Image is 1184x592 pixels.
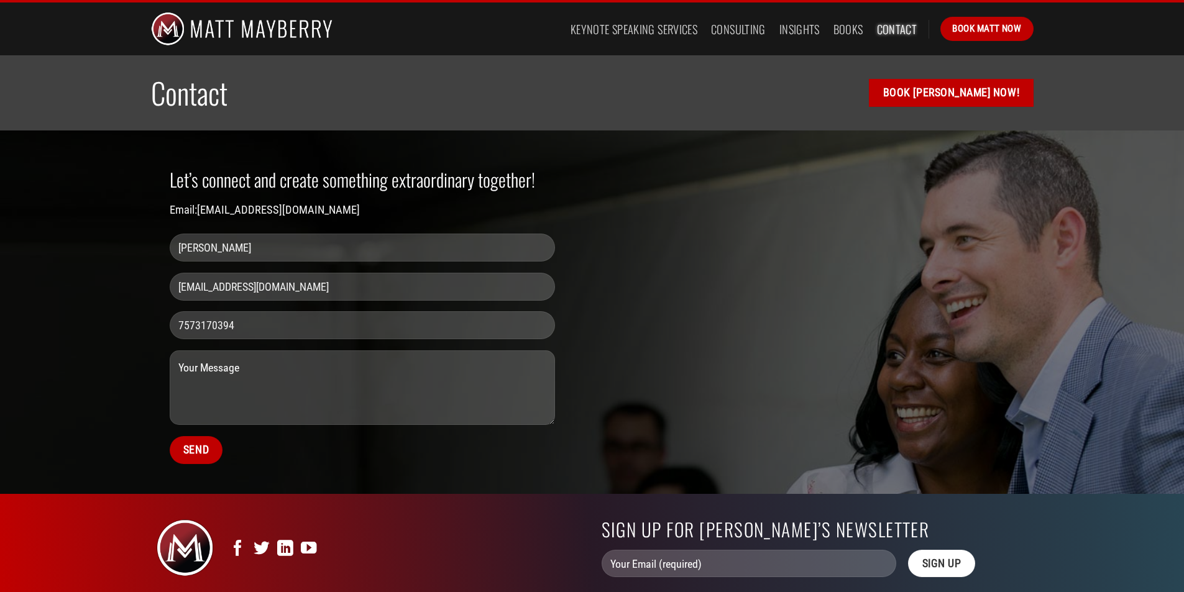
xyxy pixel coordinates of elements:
a: Consulting [711,18,766,40]
a: Books [833,18,863,40]
a: Follow on LinkedIn [277,540,293,558]
a: Follow on Facebook [230,540,246,558]
span: Contact [151,71,227,114]
input: Your Email [170,273,555,301]
a: Book Matt Now [940,17,1033,40]
h2: Sign up for [PERSON_NAME]’s Newsletter [602,519,1034,540]
p: Email: [170,201,555,219]
a: Keynote Speaking Services [571,18,697,40]
input: Your Email (required) [602,550,897,578]
input: Sign Up [908,550,975,578]
a: Follow on Twitter [254,540,269,558]
img: Matt Mayberry [151,2,333,55]
span: Book Matt Now [952,21,1021,36]
a: Follow on YouTube [301,540,316,558]
form: Contact form [602,550,1034,578]
input: Your Phone [170,311,555,339]
a: Book [PERSON_NAME] Now! [869,79,1033,107]
a: Contact [877,18,917,40]
h2: Let’s connect and create something extraordinary together! [170,168,555,191]
a: Insights [779,18,820,40]
a: [EMAIL_ADDRESS][DOMAIN_NAME] [197,203,360,216]
form: Contact form [170,234,555,475]
span: Book [PERSON_NAME] Now! [883,84,1019,102]
input: Send [170,436,223,464]
input: Your Name [170,234,555,262]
